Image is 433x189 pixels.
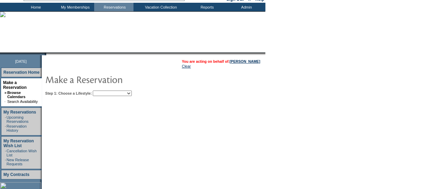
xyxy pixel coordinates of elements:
[3,172,29,177] a: My Contracts
[5,124,6,132] td: ·
[182,64,191,68] a: Clear
[55,3,94,11] td: My Memberships
[45,91,92,95] b: Step 1: Choose a Lifestyle:
[7,124,27,132] a: Reservation History
[4,91,7,95] b: »
[7,99,38,104] a: Search Availability
[44,52,46,55] img: promoShadowLeftCorner.gif
[94,3,133,11] td: Reservations
[46,52,47,55] img: blank.gif
[15,59,27,63] span: [DATE]
[3,70,39,75] a: Reservation Home
[7,149,37,157] a: Cancellation Wish List
[4,99,7,104] td: ·
[3,80,27,90] a: Make a Reservation
[7,115,28,123] a: Upcoming Reservations
[133,3,187,11] td: Vacation Collection
[7,91,25,99] a: Browse Calendars
[5,158,6,166] td: ·
[15,3,55,11] td: Home
[230,59,260,63] a: [PERSON_NAME]
[3,139,34,148] a: My Reservation Wish List
[5,115,6,123] td: ·
[226,3,265,11] td: Admin
[45,72,182,86] img: pgTtlMakeReservation.gif
[7,158,29,166] a: New Release Requests
[182,59,260,63] span: You are acting on behalf of:
[5,149,6,157] td: ·
[187,3,226,11] td: Reports
[3,110,36,115] a: My Reservations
